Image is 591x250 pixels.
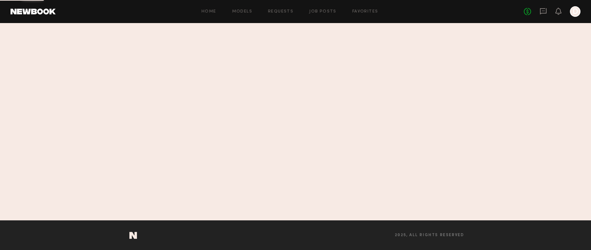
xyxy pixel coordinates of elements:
a: Home [201,10,216,14]
a: D [570,6,580,17]
a: Job Posts [309,10,336,14]
a: Requests [268,10,293,14]
a: Favorites [352,10,378,14]
a: Models [232,10,252,14]
span: 2025, all rights reserved [395,233,464,237]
